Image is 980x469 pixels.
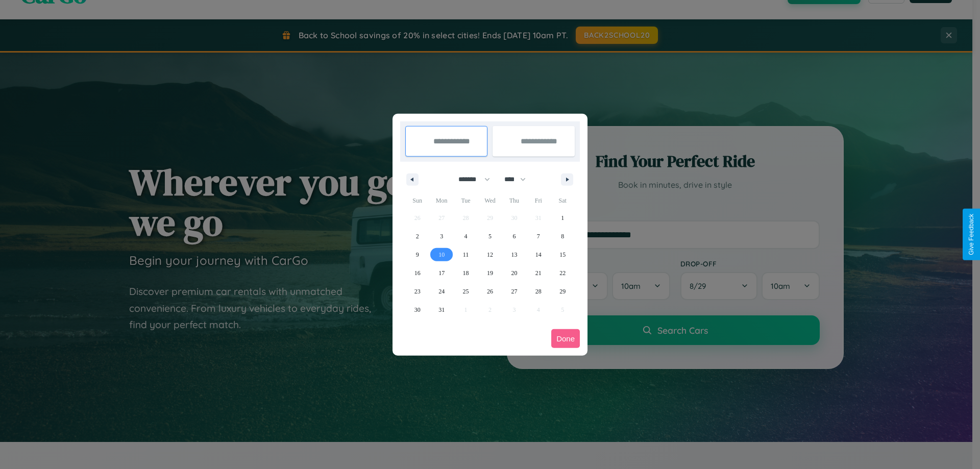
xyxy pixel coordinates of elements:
button: 4 [454,227,478,245]
button: 14 [526,245,550,264]
span: 16 [414,264,421,282]
span: 28 [535,282,542,301]
span: 10 [438,245,445,264]
span: 3 [440,227,443,245]
span: 12 [487,245,493,264]
span: 2 [416,227,419,245]
span: 21 [535,264,542,282]
span: 18 [463,264,469,282]
span: 17 [438,264,445,282]
span: 22 [559,264,566,282]
button: 21 [526,264,550,282]
span: 25 [463,282,469,301]
button: 1 [551,209,575,227]
span: 30 [414,301,421,319]
span: Mon [429,192,453,209]
button: 13 [502,245,526,264]
span: 5 [488,227,492,245]
span: 27 [511,282,517,301]
span: 8 [561,227,564,245]
button: 24 [429,282,453,301]
button: 16 [405,264,429,282]
span: Tue [454,192,478,209]
span: 20 [511,264,517,282]
button: 7 [526,227,550,245]
button: 3 [429,227,453,245]
span: 14 [535,245,542,264]
button: 9 [405,245,429,264]
span: 31 [438,301,445,319]
button: 23 [405,282,429,301]
button: 20 [502,264,526,282]
span: 19 [487,264,493,282]
span: 23 [414,282,421,301]
button: 29 [551,282,575,301]
span: 13 [511,245,517,264]
button: 26 [478,282,502,301]
span: 1 [561,209,564,227]
button: 5 [478,227,502,245]
span: Sat [551,192,575,209]
button: 15 [551,245,575,264]
span: 6 [512,227,516,245]
div: Give Feedback [968,214,975,255]
span: Thu [502,192,526,209]
button: 17 [429,264,453,282]
button: 6 [502,227,526,245]
button: 25 [454,282,478,301]
button: 10 [429,245,453,264]
button: 27 [502,282,526,301]
span: 15 [559,245,566,264]
span: Wed [478,192,502,209]
span: Fri [526,192,550,209]
button: 2 [405,227,429,245]
span: 24 [438,282,445,301]
span: 11 [463,245,469,264]
button: 28 [526,282,550,301]
button: 22 [551,264,575,282]
span: 29 [559,282,566,301]
button: 8 [551,227,575,245]
span: 7 [537,227,540,245]
button: 12 [478,245,502,264]
span: 26 [487,282,493,301]
span: Sun [405,192,429,209]
button: 18 [454,264,478,282]
button: 11 [454,245,478,264]
button: 30 [405,301,429,319]
button: 31 [429,301,453,319]
button: Done [551,329,580,348]
button: 19 [478,264,502,282]
span: 4 [464,227,468,245]
span: 9 [416,245,419,264]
